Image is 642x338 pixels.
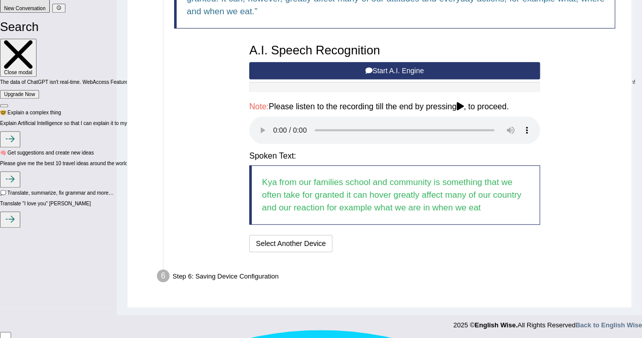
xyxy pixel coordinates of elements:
[249,102,268,111] span: Note:
[453,315,642,330] div: 2025 © All Rights Reserved
[249,102,540,111] h4: Please listen to the recording till the end by pressing , to proceed.
[249,44,540,57] h3: A.I. Speech Recognition
[4,70,32,75] span: Close modal
[576,321,642,329] a: Back to English Wise
[249,151,540,161] h4: Spoken Text:
[249,62,540,79] button: Start A.I. Engine
[152,266,627,289] div: Step 6: Saving Device Configuration
[4,6,46,11] span: New Conversation
[249,235,332,252] button: Select Another Device
[475,321,517,329] strong: English Wise.
[249,165,540,225] blockquote: Kya from our families school and community is something that we often take for granted it can hov...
